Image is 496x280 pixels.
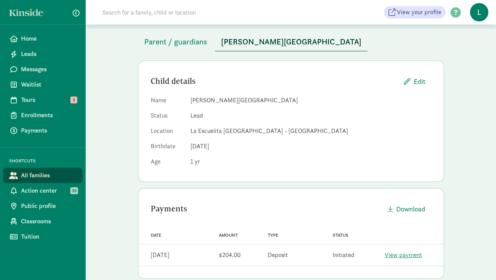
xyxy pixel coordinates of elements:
[98,5,312,20] input: Search for a family, child or location
[190,142,209,150] span: [DATE]
[221,36,361,48] span: [PERSON_NAME][GEOGRAPHIC_DATA]
[21,126,76,135] span: Payments
[21,34,76,43] span: Home
[190,96,431,105] dd: [PERSON_NAME][GEOGRAPHIC_DATA]
[21,111,76,120] span: Enrollments
[3,31,83,46] a: Home
[3,108,83,123] a: Enrollments
[3,62,83,77] a: Messages
[70,187,78,194] span: 33
[3,168,83,183] a: All families
[3,123,83,138] a: Payments
[144,36,207,48] span: Parent / guardians
[385,251,422,259] a: View payment
[190,157,200,165] span: 1
[3,183,83,198] a: Action center 33
[3,77,83,92] a: Waitlist
[21,217,76,226] span: Classrooms
[21,232,76,241] span: Tuition
[138,33,213,51] button: Parent / guardians
[151,157,184,169] dt: Age
[151,126,184,139] dt: Location
[3,214,83,229] a: Classrooms
[3,46,83,62] a: Leads
[470,3,488,21] span: L
[3,92,83,108] a: Tours 3
[458,243,496,280] iframe: Chat Widget
[21,49,76,59] span: Leads
[268,233,278,238] span: Type
[215,38,368,46] a: [PERSON_NAME][GEOGRAPHIC_DATA]
[151,75,398,87] div: Child details
[151,203,382,215] div: Payments
[21,95,76,105] span: Tours
[138,38,213,46] a: Parent / guardians
[382,201,431,217] button: Download
[384,6,446,18] a: View your profile
[21,65,76,74] span: Messages
[397,8,441,17] span: View your profile
[190,111,431,120] dd: Lead
[151,251,169,260] div: [DATE]
[219,233,238,238] span: Amount
[151,233,161,238] span: Date
[333,233,348,238] span: Status
[215,33,368,51] button: [PERSON_NAME][GEOGRAPHIC_DATA]
[151,111,184,123] dt: Status
[268,251,288,260] div: Deposit
[396,204,425,214] span: Download
[333,251,355,260] div: Initiated
[398,73,431,90] button: Edit
[21,186,76,195] span: Action center
[3,198,83,214] a: Public profile
[414,76,425,87] span: Edit
[21,171,76,180] span: All families
[151,142,184,154] dt: Birthdate
[151,96,184,108] dt: Name
[21,80,76,89] span: Waitlist
[3,229,83,244] a: Tuition
[219,251,241,260] div: $204.00
[21,201,76,211] span: Public profile
[190,126,431,136] dd: La Escuelita [GEOGRAPHIC_DATA] - [GEOGRAPHIC_DATA]
[70,97,77,103] span: 3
